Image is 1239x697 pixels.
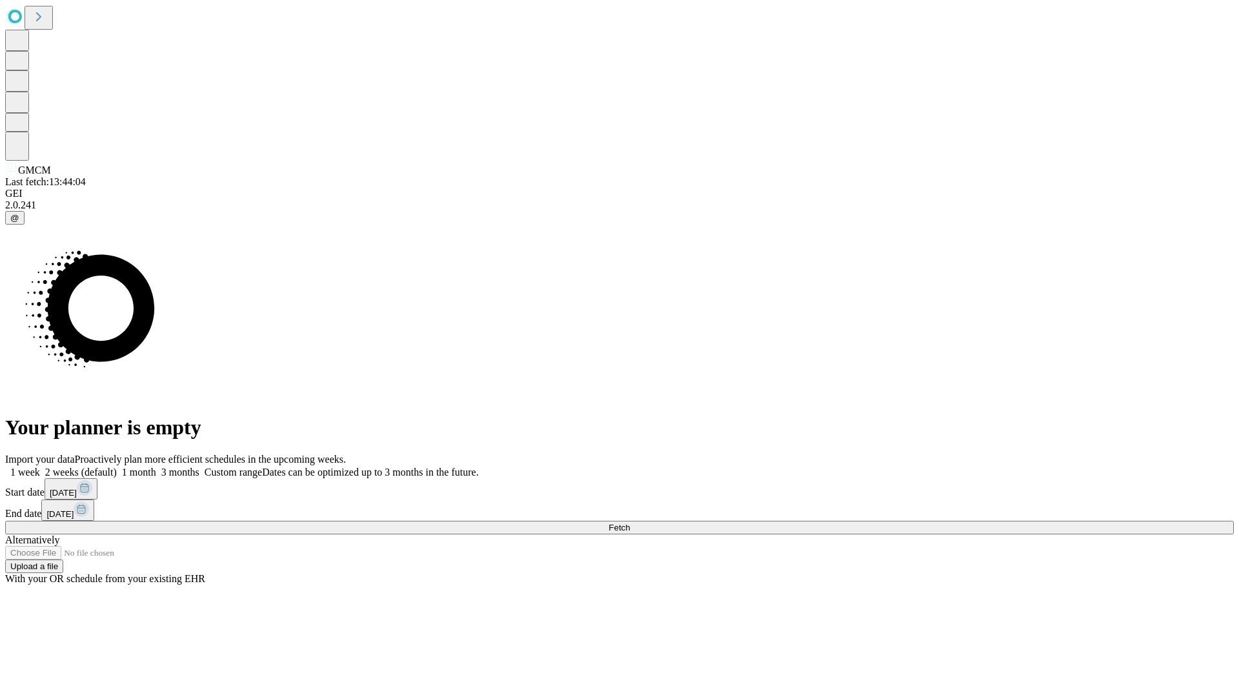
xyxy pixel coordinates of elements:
[5,188,1234,199] div: GEI
[18,165,51,176] span: GMCM
[5,560,63,573] button: Upload a file
[45,467,117,478] span: 2 weeks (default)
[5,478,1234,500] div: Start date
[46,509,74,519] span: [DATE]
[10,213,19,223] span: @
[205,467,262,478] span: Custom range
[122,467,156,478] span: 1 month
[5,176,86,187] span: Last fetch: 13:44:04
[5,211,25,225] button: @
[161,467,199,478] span: 3 months
[50,488,77,498] span: [DATE]
[5,500,1234,521] div: End date
[609,523,630,532] span: Fetch
[75,454,346,465] span: Proactively plan more efficient schedules in the upcoming weeks.
[5,521,1234,534] button: Fetch
[5,199,1234,211] div: 2.0.241
[5,454,75,465] span: Import your data
[5,534,59,545] span: Alternatively
[41,500,94,521] button: [DATE]
[262,467,478,478] span: Dates can be optimized up to 3 months in the future.
[45,478,97,500] button: [DATE]
[5,416,1234,439] h1: Your planner is empty
[5,573,205,584] span: With your OR schedule from your existing EHR
[10,467,40,478] span: 1 week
